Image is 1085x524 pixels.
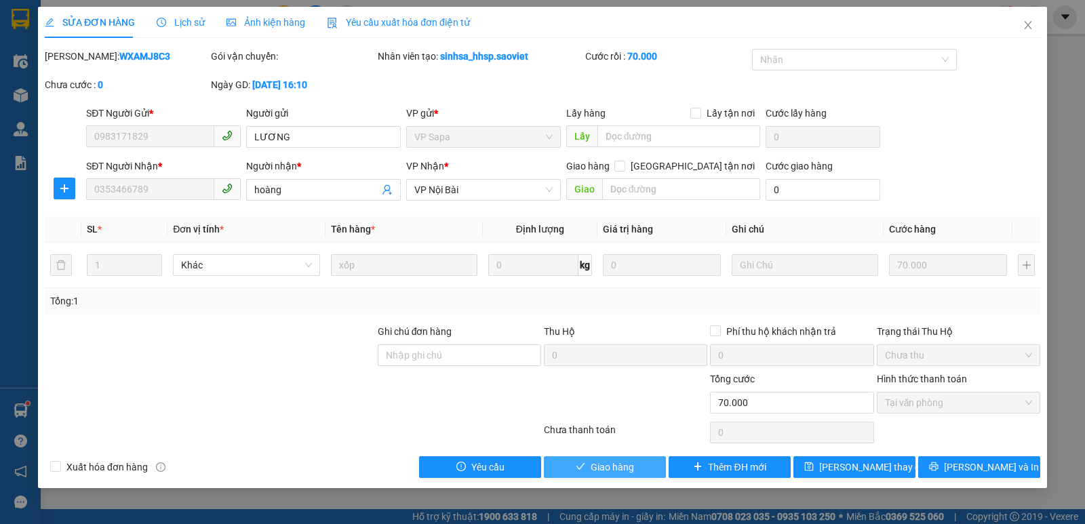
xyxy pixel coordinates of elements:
[222,130,233,141] span: phone
[566,178,602,200] span: Giao
[1023,20,1033,31] span: close
[944,460,1039,475] span: [PERSON_NAME] và In
[542,422,709,446] div: Chưa thanh toán
[627,51,657,62] b: 70.000
[885,345,1032,365] span: Chưa thu
[766,161,833,172] label: Cước giao hàng
[414,180,553,200] span: VP Nội Bài
[252,79,307,90] b: [DATE] 16:10
[721,324,842,339] span: Phí thu hộ khách nhận trả
[544,456,666,478] button: checkGiao hàng
[918,456,1040,478] button: printer[PERSON_NAME] và In
[793,456,915,478] button: save[PERSON_NAME] thay đổi
[929,462,939,472] span: printer
[877,374,967,384] label: Hình thức thanh toán
[889,254,1007,276] input: 0
[819,460,928,475] span: [PERSON_NAME] thay đổi
[804,462,814,472] span: save
[45,49,208,64] div: [PERSON_NAME]:
[226,18,236,27] span: picture
[602,178,761,200] input: Dọc đường
[693,462,703,472] span: plus
[419,456,541,478] button: exclamation-circleYêu cầu
[327,17,470,28] span: Yêu cầu xuất hóa đơn điện tử
[211,77,374,92] div: Ngày GD:
[157,18,166,27] span: clock-circle
[45,18,54,27] span: edit
[86,159,241,174] div: SĐT Người Nhận
[327,18,338,28] img: icon
[885,392,1032,413] span: Tại văn phòng
[766,179,880,201] input: Cước giao hàng
[710,374,755,384] span: Tổng cước
[1018,254,1035,276] button: plus
[98,79,103,90] b: 0
[516,224,564,235] span: Định lượng
[61,460,153,475] span: Xuất hóa đơn hàng
[889,224,936,235] span: Cước hàng
[585,49,749,64] div: Cước rồi :
[625,159,760,174] span: [GEOGRAPHIC_DATA] tận nơi
[45,77,208,92] div: Chưa cước :
[440,51,528,62] b: sinhsa_hhsp.saoviet
[414,127,553,147] span: VP Sapa
[382,184,393,195] span: user-add
[766,126,880,148] input: Cước lấy hàng
[181,255,311,275] span: Khác
[54,178,75,199] button: plus
[50,294,420,308] div: Tổng: 1
[119,51,170,62] b: WXAMJ8C3
[211,49,374,64] div: Gói vận chuyển:
[603,224,653,235] span: Giá trị hàng
[378,344,541,366] input: Ghi chú đơn hàng
[226,17,305,28] span: Ảnh kiện hàng
[50,254,72,276] button: delete
[456,462,466,472] span: exclamation-circle
[378,326,452,337] label: Ghi chú đơn hàng
[87,224,98,235] span: SL
[578,254,592,276] span: kg
[378,49,583,64] div: Nhân viên tạo:
[173,224,224,235] span: Đơn vị tính
[708,460,766,475] span: Thêm ĐH mới
[54,183,75,194] span: plus
[406,106,561,121] div: VP gửi
[471,460,505,475] span: Yêu cầu
[406,161,444,172] span: VP Nhận
[86,106,241,121] div: SĐT Người Gửi
[544,326,575,337] span: Thu Hộ
[1009,7,1047,45] button: Close
[246,106,401,121] div: Người gửi
[331,254,477,276] input: VD: Bàn, Ghế
[591,460,634,475] span: Giao hàng
[566,125,597,147] span: Lấy
[669,456,791,478] button: plusThêm ĐH mới
[597,125,761,147] input: Dọc đường
[603,254,721,276] input: 0
[726,216,884,243] th: Ghi chú
[576,462,585,472] span: check
[222,183,233,194] span: phone
[157,17,205,28] span: Lịch sử
[877,324,1040,339] div: Trạng thái Thu Hộ
[701,106,760,121] span: Lấy tận nơi
[566,108,606,119] span: Lấy hàng
[246,159,401,174] div: Người nhận
[732,254,878,276] input: Ghi Chú
[156,462,165,472] span: info-circle
[766,108,827,119] label: Cước lấy hàng
[331,224,375,235] span: Tên hàng
[566,161,610,172] span: Giao hàng
[45,17,135,28] span: SỬA ĐƠN HÀNG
